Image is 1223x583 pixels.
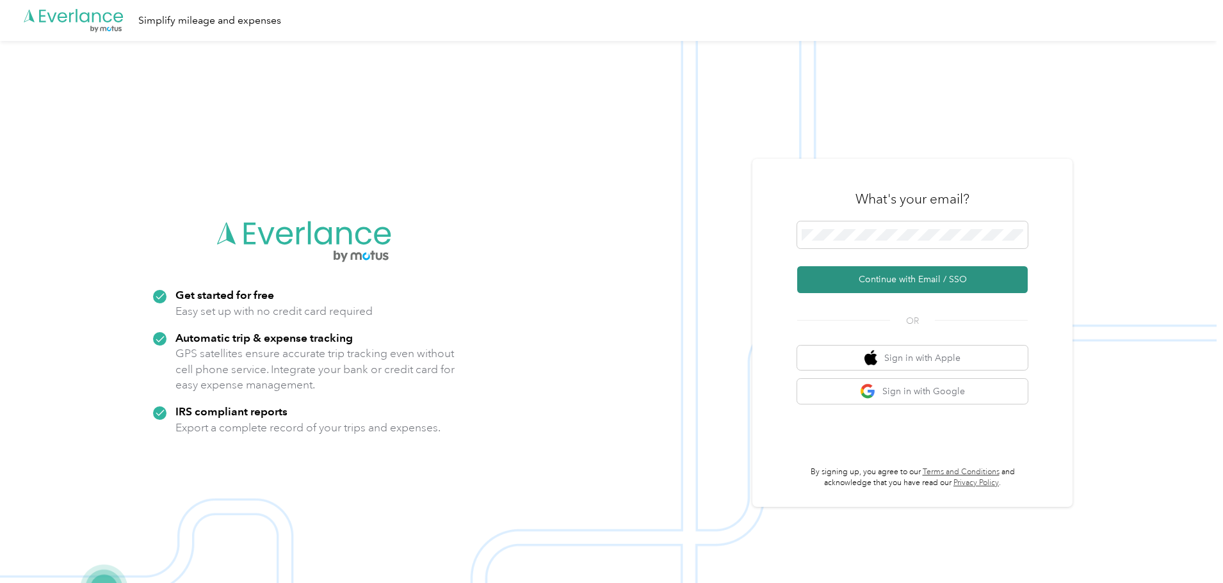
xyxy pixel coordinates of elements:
[797,346,1028,371] button: apple logoSign in with Apple
[855,190,969,208] h3: What's your email?
[175,346,455,393] p: GPS satellites ensure accurate trip tracking even without cell phone service. Integrate your bank...
[797,266,1028,293] button: Continue with Email / SSO
[138,13,281,29] div: Simplify mileage and expenses
[860,383,876,399] img: google logo
[175,404,288,418] strong: IRS compliant reports
[175,420,441,436] p: Export a complete record of your trips and expenses.
[797,379,1028,404] button: google logoSign in with Google
[175,303,373,319] p: Easy set up with no credit card required
[175,331,353,344] strong: Automatic trip & expense tracking
[175,288,274,301] strong: Get started for free
[797,467,1028,489] p: By signing up, you agree to our and acknowledge that you have read our .
[923,467,1000,477] a: Terms and Conditions
[890,314,935,328] span: OR
[864,350,877,366] img: apple logo
[953,478,999,488] a: Privacy Policy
